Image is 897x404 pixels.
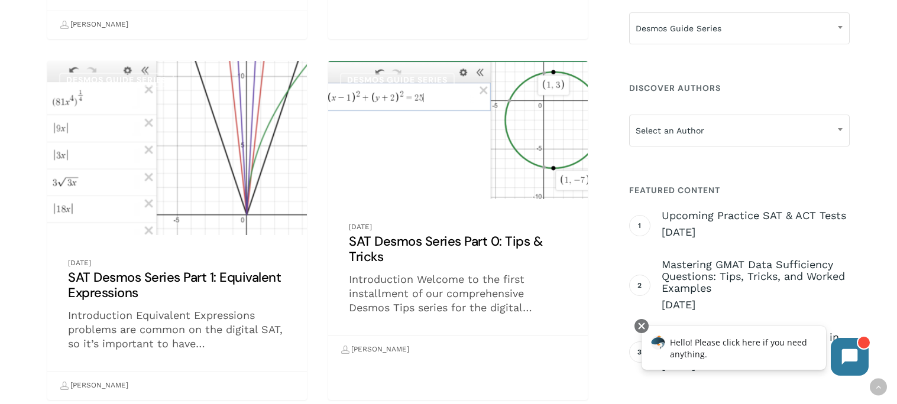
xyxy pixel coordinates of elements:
[341,340,409,360] a: [PERSON_NAME]
[629,317,880,387] iframe: Chatbot
[662,225,850,239] span: [DATE]
[662,298,850,312] span: [DATE]
[662,259,850,312] a: Mastering GMAT Data Sufficiency Questions: Tips, Tricks, and Worked Examples [DATE]
[630,16,849,41] span: Desmos Guide Series
[662,259,850,294] span: Mastering GMAT Data Sufficiency Questions: Tips, Tricks, and Worked Examples
[59,73,174,87] a: Desmos Guide Series
[340,73,455,87] a: Desmos Guide Series
[60,376,128,396] a: [PERSON_NAME]
[662,210,850,239] a: Upcoming Practice SAT & ACT Tests [DATE]
[629,77,850,99] h4: Discover Authors
[629,12,850,44] span: Desmos Guide Series
[629,115,850,146] span: Select an Author
[662,210,850,221] span: Upcoming Practice SAT & ACT Tests
[60,15,128,35] a: [PERSON_NAME]
[630,118,849,143] span: Select an Author
[629,180,850,201] h4: Featured Content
